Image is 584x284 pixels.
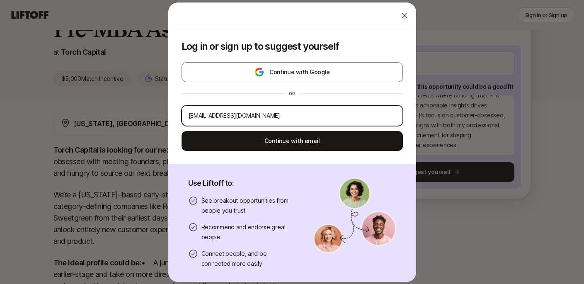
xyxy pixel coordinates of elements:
[201,249,293,269] p: Connect people, and be connected more easily
[182,62,403,82] button: Continue with Google
[286,90,299,97] div: or
[313,177,396,254] img: signup-banner
[201,222,293,242] p: Recommend and endorse great people
[254,67,264,77] img: google-logo
[189,111,396,121] input: Your personal email address
[182,41,403,52] p: Log in or sign up to suggest yourself
[188,177,293,189] p: Use Liftoff to:
[201,196,293,216] p: See breakout opportunities from people you trust
[182,131,403,151] button: Continue with email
